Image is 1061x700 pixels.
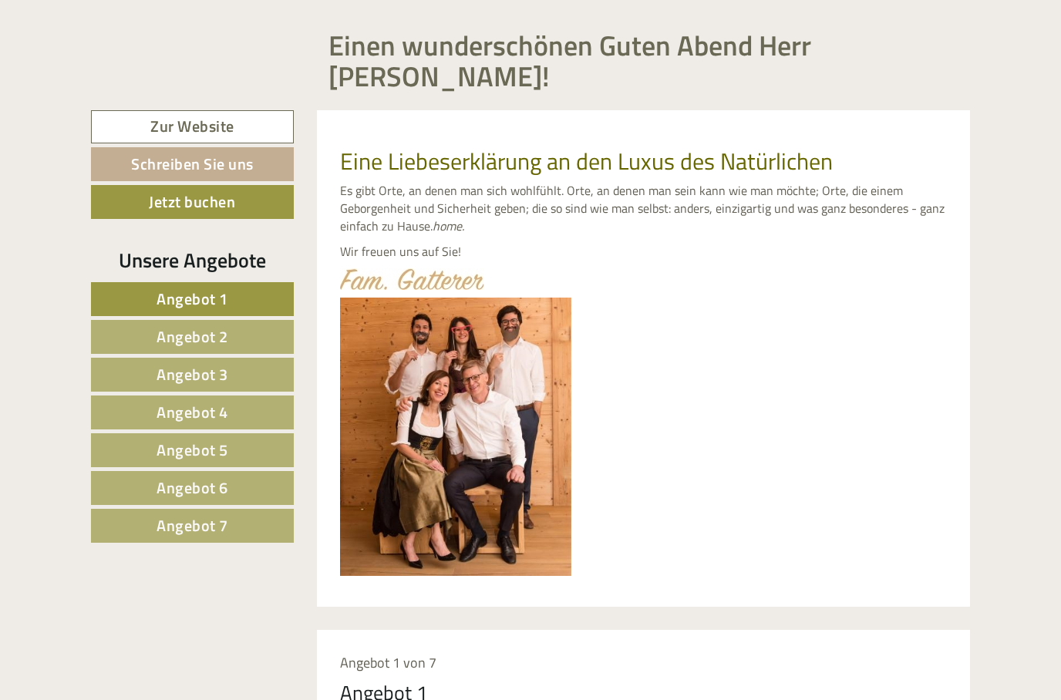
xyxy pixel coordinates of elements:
[91,111,294,144] a: Zur Website
[157,288,228,311] span: Angebot 1
[340,269,484,291] img: image
[340,298,571,577] img: image
[91,186,294,220] a: Jetzt buchen
[433,217,464,236] em: home.
[340,653,436,674] span: Angebot 1 von 7
[157,439,228,463] span: Angebot 5
[340,144,833,180] span: Eine Liebeserklärung an den Luxus des Natürlichen
[328,31,959,92] h1: Einen wunderschönen Guten Abend Herr [PERSON_NAME]!
[157,514,228,538] span: Angebot 7
[340,244,948,261] p: Wir freuen uns auf Sie!
[157,476,228,500] span: Angebot 6
[157,325,228,349] span: Angebot 2
[340,183,948,236] p: Es gibt Orte, an denen man sich wohlfühlt. Orte, an denen man sein kann wie man möchte; Orte, die...
[157,363,228,387] span: Angebot 3
[91,247,294,275] div: Unsere Angebote
[91,148,294,182] a: Schreiben Sie uns
[157,401,228,425] span: Angebot 4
